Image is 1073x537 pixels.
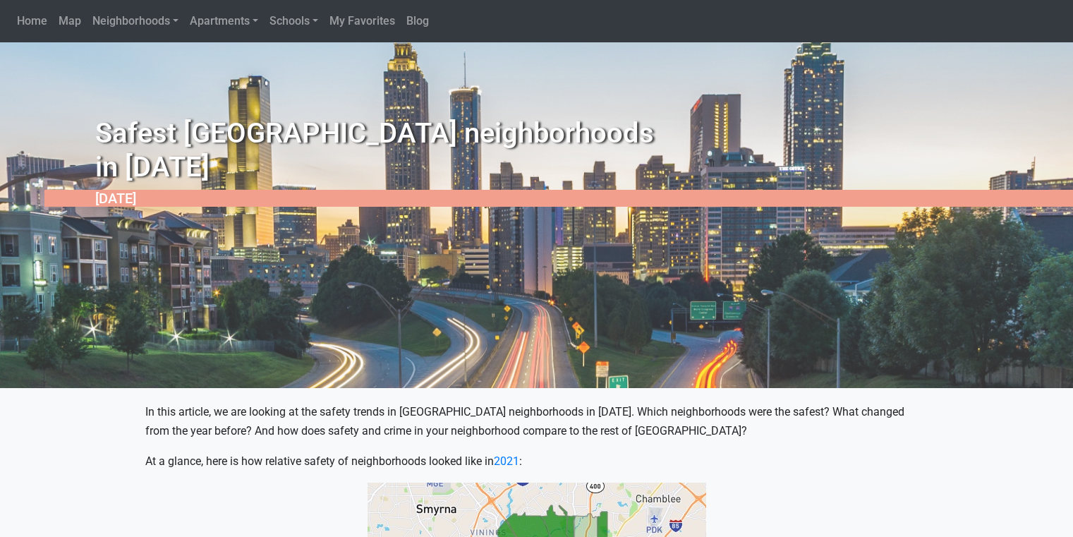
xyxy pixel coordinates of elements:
[87,7,184,35] a: Neighborhoods
[44,190,1073,207] h5: [DATE]
[59,14,81,28] span: Map
[17,14,47,28] span: Home
[92,14,170,28] span: Neighborhoods
[264,7,324,35] a: Schools
[401,7,435,35] a: Blog
[11,7,53,35] a: Home
[184,7,264,35] a: Apartments
[324,7,401,35] a: My Favorites
[145,452,928,471] p: At a glance, here is how relative safety of neighborhoods looked like in :
[269,14,310,28] span: Schools
[145,402,928,440] p: In this article, we are looking at the safety trends in [GEOGRAPHIC_DATA] neighborhoods in [DATE]...
[406,14,429,28] span: Blog
[329,14,395,28] span: My Favorites
[190,14,250,28] span: Apartments
[494,454,519,468] a: 2021
[44,116,1073,184] h1: Safest [GEOGRAPHIC_DATA] neighborhoods in [DATE]
[53,7,87,35] a: Map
